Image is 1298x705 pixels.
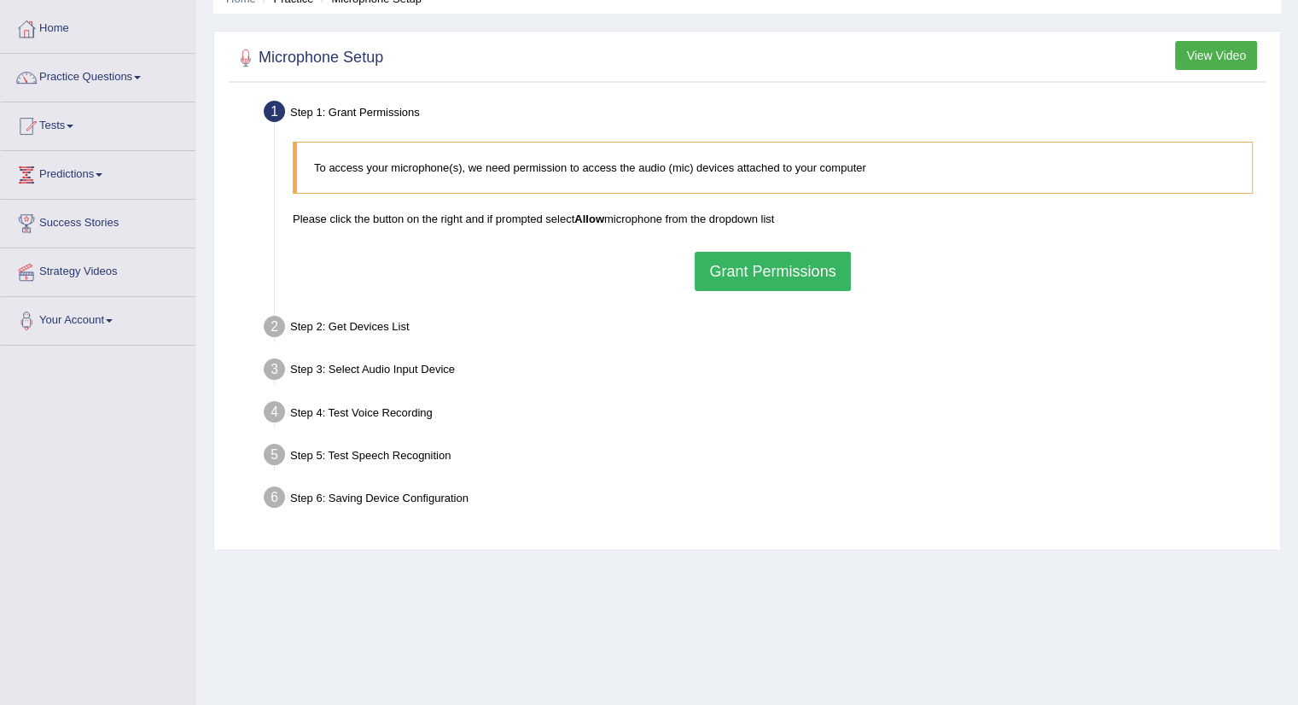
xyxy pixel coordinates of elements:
div: Step 3: Select Audio Input Device [256,353,1272,391]
a: Success Stories [1,200,195,242]
a: Home [1,5,195,48]
a: Strategy Videos [1,248,195,291]
div: Step 2: Get Devices List [256,311,1272,348]
a: Your Account [1,297,195,340]
div: Step 6: Saving Device Configuration [256,481,1272,519]
a: Practice Questions [1,54,195,96]
h2: Microphone Setup [233,45,383,71]
a: Predictions [1,151,195,194]
div: Step 1: Grant Permissions [256,96,1272,133]
p: To access your microphone(s), we need permission to access the audio (mic) devices attached to yo... [314,160,1235,176]
div: Step 5: Test Speech Recognition [256,439,1272,476]
div: Step 4: Test Voice Recording [256,396,1272,434]
b: Allow [574,213,604,225]
button: View Video [1175,41,1257,70]
a: Tests [1,102,195,145]
p: Please click the button on the right and if prompted select microphone from the dropdown list [293,211,1253,227]
button: Grant Permissions [695,252,850,291]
